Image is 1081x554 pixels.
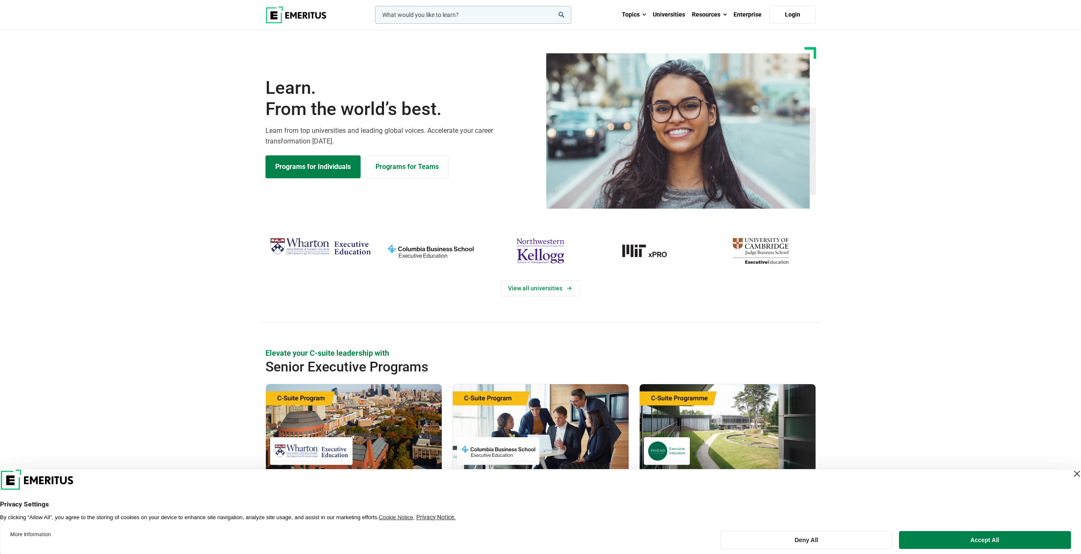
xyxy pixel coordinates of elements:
[265,77,536,120] h1: Learn.
[366,155,449,178] a: Explore for Business
[274,442,348,461] img: Wharton Executive Education
[600,234,701,267] img: MIT xPRO
[453,384,629,523] a: Finance Course by Columbia Business School Executive Education - September 29, 2025 Columbia Busi...
[380,234,481,267] img: columbia-business-school
[640,384,816,523] a: Leadership Course by INSEAD Executive Education - October 14, 2025 INSEAD Executive Education INS...
[265,155,361,178] a: Explore Programs
[710,234,811,267] img: cambridge-judge-business-school
[490,234,591,267] img: northwestern-kellogg
[375,6,571,24] input: woocommerce-product-search-field-0
[769,6,816,24] a: Login
[270,234,371,259] img: Wharton Executive Education
[648,442,686,461] img: INSEAD Executive Education
[265,125,536,147] p: Learn from top universities and leading global voices. Accelerate your career transformation [DATE].
[501,280,580,296] a: View Universities
[546,53,810,209] img: Learn from the world's best
[265,348,816,358] p: Elevate your C-suite leadership with
[461,442,535,461] img: Columbia Business School Executive Education
[266,384,442,469] img: Global C-Suite Program | Online Leadership Course
[266,384,442,523] a: Leadership Course by Wharton Executive Education - September 24, 2025 Wharton Executive Education...
[600,234,701,267] a: MIT-xPRO
[453,384,629,469] img: Chief Financial Officer Program | Online Finance Course
[265,358,761,375] h2: Senior Executive Programs
[265,98,536,120] span: From the world’s best.
[640,384,816,469] img: Chief Strategy Officer (CSO) Programme | Online Leadership Course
